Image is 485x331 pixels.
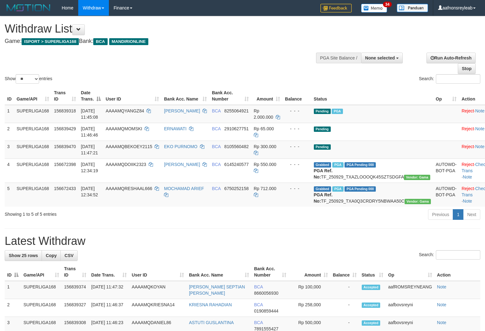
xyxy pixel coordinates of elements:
label: Search: [419,250,480,260]
span: Marked by aafsoycanthlai [332,109,343,114]
span: Rp 2.000.000 [254,108,273,120]
td: Rp 100,000 [289,281,330,299]
span: BCA [254,302,263,307]
div: - - - [285,161,309,168]
span: Grabbed [314,186,331,192]
span: MANDIRIONLINE [109,38,148,45]
a: Next [463,209,480,220]
td: aafROMSREYNEANG [386,281,435,299]
span: Copy 2910627751 to clipboard [224,126,249,131]
th: Status [311,87,433,105]
span: CSV [64,253,74,258]
td: [DATE] 11:47:32 [89,281,130,299]
div: Showing 1 to 5 of 5 entries [5,209,197,217]
th: User ID: activate to sort column ascending [129,263,186,281]
a: Reject [462,186,474,191]
a: Note [475,144,485,149]
th: Balance: activate to sort column ascending [330,263,359,281]
label: Show entries [5,74,52,84]
th: Bank Acc. Number: activate to sort column ascending [252,263,289,281]
span: BCA [212,186,221,191]
div: - - - [285,108,309,114]
span: Accepted [362,285,380,290]
span: [DATE] 11:46:46 [81,126,98,137]
input: Search: [436,250,480,260]
a: Note [437,302,447,307]
td: AUTOWD-BOT-PGA [433,158,459,183]
div: - - - [285,185,309,192]
span: PGA Pending [345,162,376,168]
span: BCA [212,126,221,131]
td: - [330,299,359,317]
td: 2 [5,123,14,141]
span: BCA [254,320,263,325]
th: ID [5,87,14,105]
span: Marked by aafsoycanthlai [332,162,343,168]
th: Date Trans.: activate to sort column ascending [89,263,130,281]
td: AAAAMQKOYAN [129,281,186,299]
span: Copy 0190859444 to clipboard [254,308,278,313]
span: Copy 6750252158 to clipboard [224,186,249,191]
th: Trans ID: activate to sort column ascending [52,87,79,105]
td: [DATE] 11:46:37 [89,299,130,317]
td: 3 [5,141,14,158]
b: PGA Ref. No: [314,168,333,179]
th: Amount: activate to sort column ascending [251,87,283,105]
span: 156672433 [54,186,76,191]
td: 156839327 [62,299,89,317]
span: Copy 8105560482 to clipboard [224,144,249,149]
th: Op: activate to sort column ascending [386,263,435,281]
th: Game/API: activate to sort column ascending [14,87,52,105]
span: Accepted [362,303,380,308]
th: Op: activate to sort column ascending [433,87,459,105]
span: Copy 6145240577 to clipboard [224,162,249,167]
span: Rp 300.000 [254,144,276,149]
span: BCA [212,108,221,113]
span: Rp 65.000 [254,126,274,131]
a: [PERSON_NAME] SEPTIAN [PERSON_NAME] [189,284,245,296]
a: Show 25 rows [5,250,42,261]
a: Note [475,126,485,131]
h1: Withdraw List [5,23,317,35]
span: BCA [212,144,221,149]
span: AAAAMQDOIIK2323 [106,162,146,167]
div: - - - [285,143,309,150]
td: Rp 258,000 [289,299,330,317]
a: Note [437,320,447,325]
th: Bank Acc. Name: activate to sort column ascending [186,263,252,281]
span: BCA [212,162,221,167]
span: [DATE] 11:45:08 [81,108,98,120]
th: Balance [283,87,311,105]
span: Grabbed [314,162,331,168]
td: - [330,281,359,299]
td: 1 [5,105,14,123]
span: 156839470 [54,144,76,149]
a: ERNAWATI [164,126,186,131]
span: Rp 712.000 [254,186,276,191]
span: 34 [383,2,391,7]
td: AUTOWD-BOT-PGA [433,183,459,207]
span: Copy 8255064921 to clipboard [224,108,249,113]
th: Action [435,263,480,281]
span: AAAAMQMOMSKI [106,126,142,131]
span: 156839318 [54,108,76,113]
a: EKO PURNOMO [164,144,197,149]
span: AAAAMQBEKOEY2115 [106,144,152,149]
a: Note [475,108,485,113]
a: Reject [462,126,474,131]
th: Game/API: activate to sort column ascending [21,263,62,281]
td: 156839374 [62,281,89,299]
th: Amount: activate to sort column ascending [289,263,330,281]
span: Copy [46,253,57,258]
td: SUPERLIGA168 [21,299,62,317]
td: SUPERLIGA168 [14,158,52,183]
a: Note [437,284,447,289]
div: PGA Site Balance / [316,53,361,63]
a: Reject [462,162,474,167]
span: Show 25 rows [9,253,38,258]
a: Note [463,199,472,204]
img: Feedback.jpg [320,4,352,13]
th: User ID: activate to sort column ascending [103,87,161,105]
span: Marked by aafsoycanthlai [332,186,343,192]
span: AAAAMQRESHAAL666 [106,186,152,191]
